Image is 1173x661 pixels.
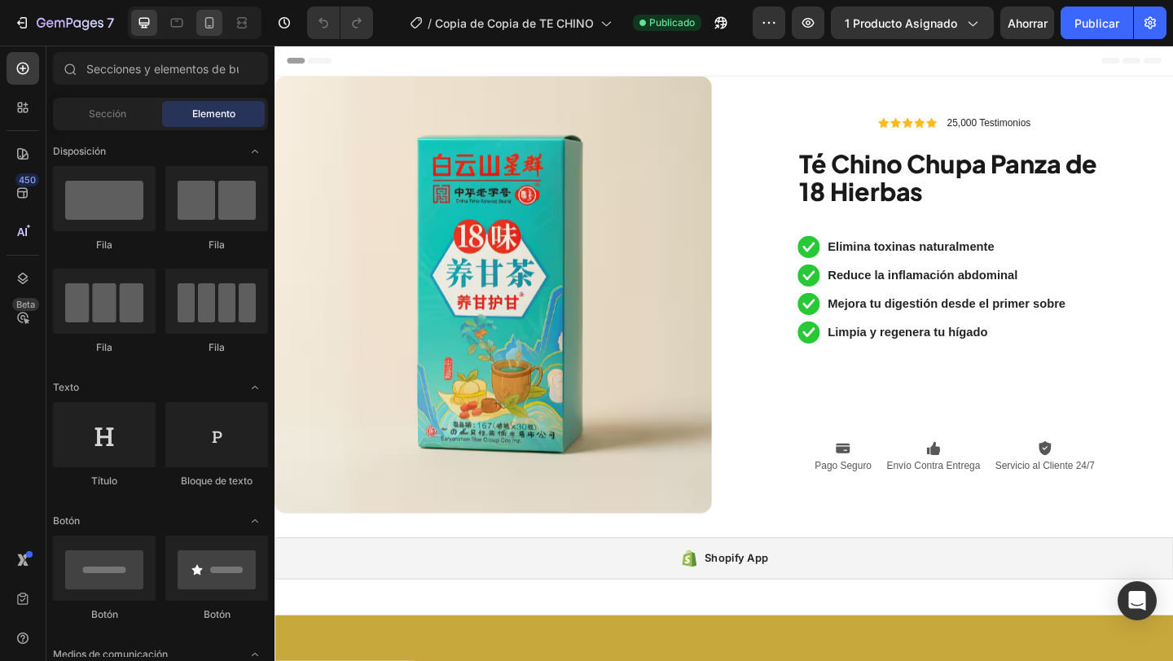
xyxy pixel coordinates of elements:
font: Botón [91,608,118,620]
font: 450 [19,174,36,186]
font: Publicado [649,16,695,28]
font: Bloque de texto [181,475,253,487]
font: Disposición [53,145,106,157]
font: Ahorrar [1008,16,1048,30]
div: Shopify App [468,548,537,567]
font: Publicar [1074,16,1119,30]
p: Servicio al Cliente 24/7 [784,451,892,465]
font: Copia de Copia de TE CHINO [435,16,594,30]
button: Publicar [1061,7,1133,39]
span: Té Chino Chupa Panza de 18 Hierbas [571,112,894,174]
font: Botón [53,514,80,527]
span: Abrir con palanca [242,374,268,401]
font: Texto [53,381,79,393]
strong: Reduce la inflamación abdominal [602,243,808,256]
iframe: Área de diseño [275,46,1173,661]
font: 1 producto asignado [845,16,957,30]
font: Fila [96,239,112,251]
font: Medios de comunicación [53,648,168,660]
font: Botón [204,608,231,620]
span: Abrir con palanca [242,138,268,164]
p: Envío Contra Entrega [666,451,767,465]
button: <p><span style="color:#FFFFFF;font-size:23px;">QUIERO EMPEZAR A</span><br><span style="color:#FFF... [582,350,898,420]
strong: Limpia y regenera tu hígado [602,304,775,318]
strong: Elimina toxinas naturalmente [602,212,783,225]
input: Secciones y elementos de búsqueda [53,52,268,85]
font: Fila [209,239,225,251]
div: Open Intercom Messenger [1118,581,1157,620]
button: 7 [7,7,121,39]
div: Deshacer/Rehacer [307,7,373,39]
font: Sección [89,107,126,120]
font: Fila [209,341,225,353]
font: Fila [96,341,112,353]
button: 1 producto asignado [831,7,994,39]
span: Abrir con palanca [242,508,268,534]
button: Ahorrar [1000,7,1054,39]
span: BAJAR DE PESO [666,383,815,405]
font: Beta [16,299,35,310]
font: 7 [107,15,114,31]
font: Título [91,475,117,487]
span: QUIERO EMPEZAR A [647,365,833,386]
p: Pago Seguro [587,451,649,465]
font: / [428,16,432,30]
p: 25,000 Testimonios [731,77,823,91]
font: Elemento [192,107,235,120]
strong: Mejora tu digestión desde el primer sobre [602,274,860,287]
